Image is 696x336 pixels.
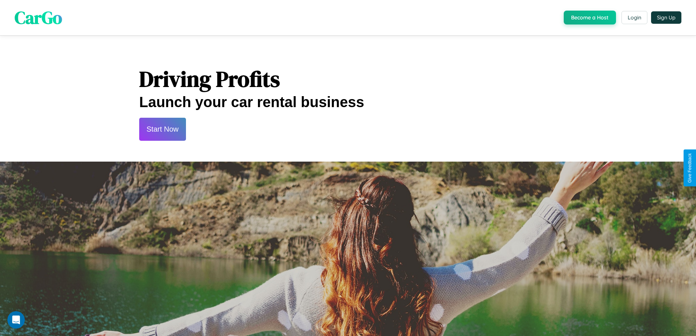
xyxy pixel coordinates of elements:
button: Sign Up [651,11,681,24]
h2: Launch your car rental business [139,94,557,110]
h1: Driving Profits [139,64,557,94]
button: Login [621,11,647,24]
div: Give Feedback [687,153,692,183]
button: Become a Host [564,11,616,24]
button: Start Now [139,118,186,141]
span: CarGo [15,5,62,30]
iframe: Intercom live chat [7,311,25,329]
